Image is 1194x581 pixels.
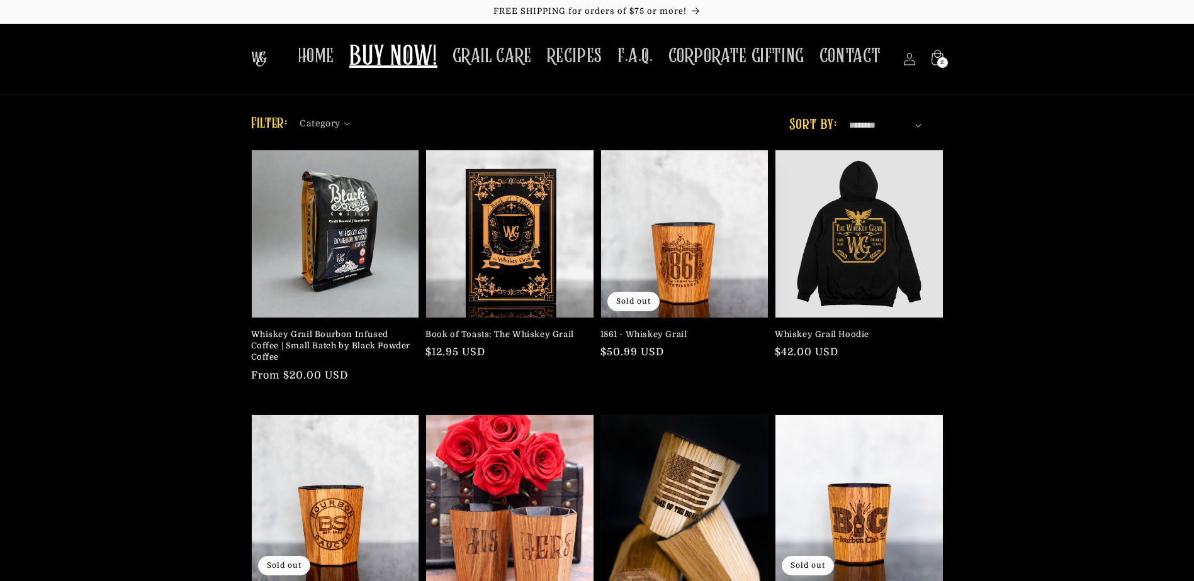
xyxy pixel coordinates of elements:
[819,44,881,69] span: CONTACT
[539,36,610,76] a: RECIPES
[425,329,587,340] a: Book of Toasts: The Whiskey Grail
[13,6,1181,17] p: FREE SHIPPING for orders of $75 or more!
[600,329,762,340] a: 1861 - Whiskey Grail
[300,114,358,127] summary: Category
[789,118,836,133] label: Sort by:
[298,44,334,69] span: HOME
[668,44,804,69] span: CORPORATE GIFTING
[251,329,412,363] a: Whiskey Grail Bourbon Infused Coffee | Small Batch by Black Powder Coffee
[547,44,602,69] span: RECIPES
[453,44,532,69] span: GRAIL CARE
[445,36,539,76] a: GRAIL CARE
[251,52,267,67] img: The Whiskey Grail
[661,36,812,76] a: CORPORATE GIFTING
[610,36,661,76] a: F.A.Q.
[617,44,653,69] span: F.A.Q.
[349,40,437,75] span: BUY NOW!
[290,36,342,76] a: HOME
[342,33,445,82] a: BUY NOW!
[940,57,944,68] span: 2
[775,329,936,340] a: Whiskey Grail Hoodie
[812,36,889,76] a: CONTACT
[251,113,288,135] h2: Filter:
[300,117,340,130] span: Category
